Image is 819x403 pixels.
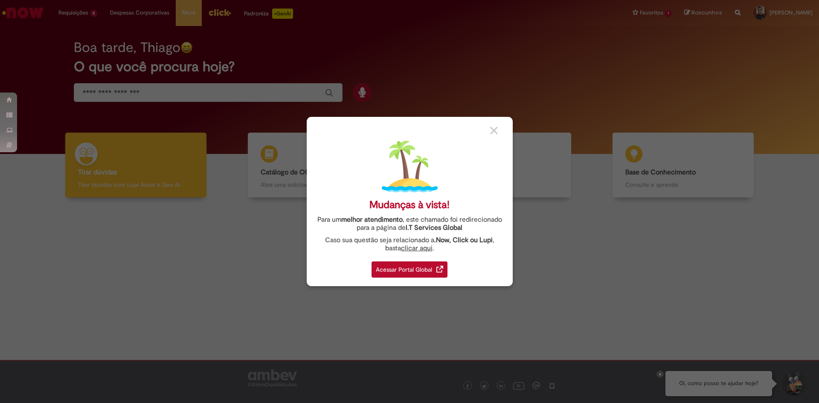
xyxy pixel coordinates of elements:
img: island.png [382,139,438,194]
div: Mudanças à vista! [369,199,450,211]
img: redirect_link.png [436,266,443,273]
a: clicar aqui [401,239,433,252]
img: close_button_grey.png [490,127,498,134]
div: Acessar Portal Global [372,261,447,278]
div: Para um , este chamado foi redirecionado para a página de [313,216,506,232]
div: Caso sua questão seja relacionado a , basta . [313,236,506,252]
a: Acessar Portal Global [372,257,447,278]
a: I.T Services Global [406,219,462,232]
strong: melhor atendimento [341,215,403,224]
strong: .Now, Click ou Lupi [434,236,493,244]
